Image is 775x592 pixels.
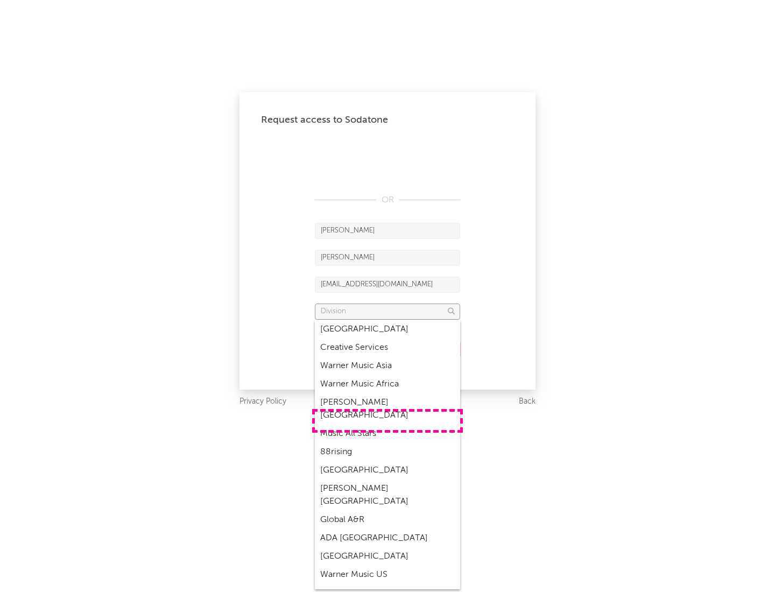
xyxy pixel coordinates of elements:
[315,194,460,207] div: OR
[239,395,286,408] a: Privacy Policy
[519,395,536,408] a: Back
[315,480,460,511] div: [PERSON_NAME] [GEOGRAPHIC_DATA]
[315,277,460,293] input: Email
[315,339,460,357] div: Creative Services
[315,320,460,339] div: [GEOGRAPHIC_DATA]
[315,393,460,425] div: [PERSON_NAME] [GEOGRAPHIC_DATA]
[315,529,460,547] div: ADA [GEOGRAPHIC_DATA]
[315,375,460,393] div: Warner Music Africa
[315,461,460,480] div: [GEOGRAPHIC_DATA]
[315,511,460,529] div: Global A&R
[315,443,460,461] div: 88rising
[315,304,460,320] input: Division
[261,114,514,126] div: Request access to Sodatone
[315,357,460,375] div: Warner Music Asia
[315,250,460,266] input: Last Name
[315,223,460,239] input: First Name
[315,547,460,566] div: [GEOGRAPHIC_DATA]
[315,566,460,584] div: Warner Music US
[315,425,460,443] div: Music All Stars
